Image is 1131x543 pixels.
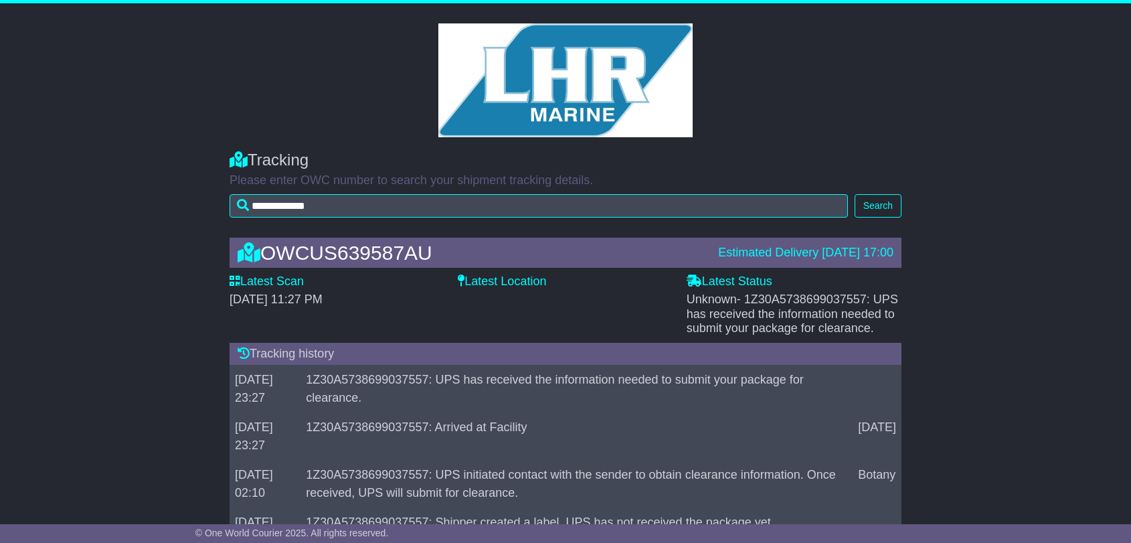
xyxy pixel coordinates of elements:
[230,366,300,413] td: [DATE] 23:27
[687,293,898,335] span: - 1Z30A5738699037557: UPS has received the information needed to submit your package for clearance.
[230,343,901,366] div: Tracking history
[230,151,901,170] div: Tracking
[300,366,853,413] td: 1Z30A5738699037557: UPS has received the information needed to submit your package for clearance.
[230,173,901,188] p: Please enter OWC number to search your shipment tracking details.
[458,275,546,289] label: Latest Location
[853,461,901,508] td: Botany
[718,246,893,260] div: Estimated Delivery [DATE] 17:00
[300,413,853,461] td: 1Z30A5738699037557: Arrived at Facility
[687,275,772,289] label: Latest Status
[230,413,300,461] td: [DATE] 23:27
[687,293,898,335] span: Unknown
[300,461,853,508] td: 1Z30A5738699037557: UPS initiated contact with the sender to obtain clearance information. Once r...
[853,413,901,461] td: [DATE]
[230,275,304,289] label: Latest Scan
[195,528,389,538] span: © One World Courier 2025. All rights reserved.
[230,293,323,306] span: [DATE] 11:27 PM
[438,23,693,137] img: GetCustomerLogo
[855,194,901,218] button: Search
[230,461,300,508] td: [DATE] 02:10
[231,242,711,264] div: OWCUS639587AU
